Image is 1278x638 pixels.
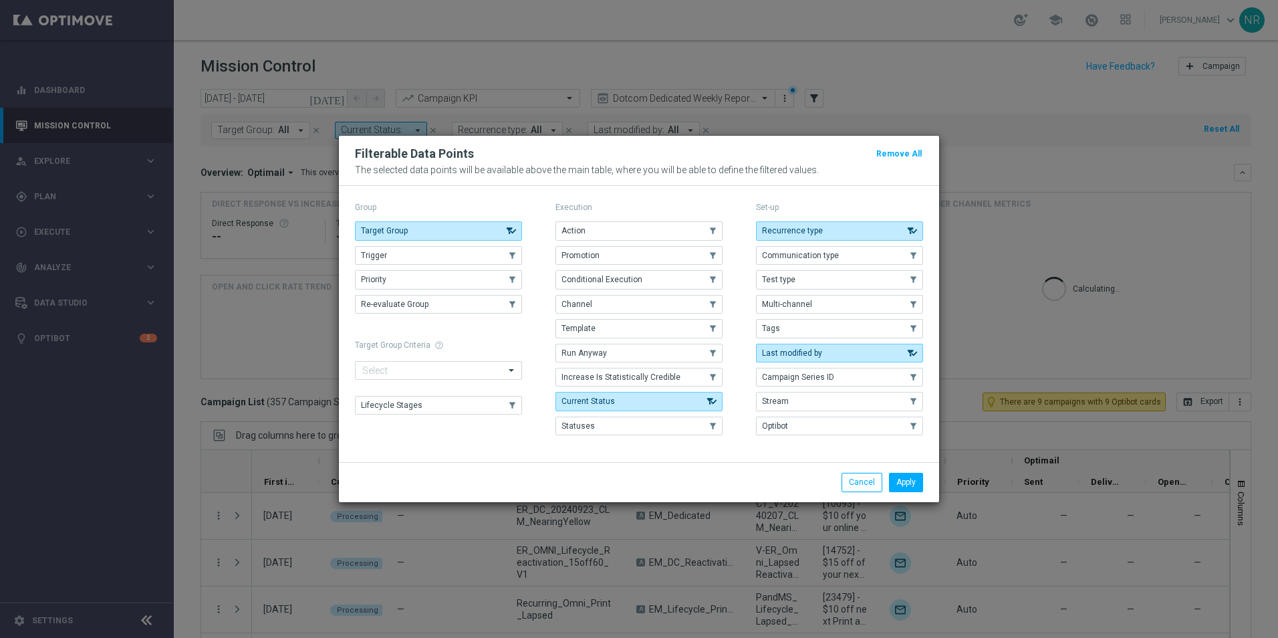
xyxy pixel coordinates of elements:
button: Campaign Series ID [756,368,923,387]
button: Increase Is Statistically Credible [555,368,723,387]
p: Group [355,202,522,213]
span: Tags [762,324,780,333]
p: Execution [555,202,723,213]
button: Current Status [555,392,723,411]
button: Statuses [555,417,723,435]
span: Recurrence type [762,226,823,235]
button: Tags [756,319,923,338]
button: Promotion [555,246,723,265]
span: Channel [561,300,592,309]
p: The selected data points will be available above the main table, where you will be able to define... [355,165,923,175]
span: Statuses [561,421,595,431]
span: Trigger [361,251,387,260]
span: Optibot [762,421,788,431]
button: Optibot [756,417,923,435]
button: Test type [756,270,923,289]
button: Lifecycle Stages [355,396,522,415]
span: Communication type [762,251,839,260]
button: Priority [355,270,522,289]
button: Recurrence type [756,221,923,240]
span: Last modified by [762,348,822,358]
span: Current Status [561,397,615,406]
span: help_outline [434,340,444,350]
button: Action [555,221,723,240]
button: Re-evaluate Group [355,295,522,314]
button: Trigger [355,246,522,265]
span: Stream [762,397,789,406]
button: Template [555,319,723,338]
button: Run Anyway [555,344,723,362]
span: Lifecycle Stages [361,401,422,410]
button: Channel [555,295,723,314]
button: Cancel [842,473,882,492]
button: Remove All [875,146,923,161]
button: Target Group [355,221,522,240]
span: Multi-channel [762,300,812,309]
button: Multi-channel [756,295,923,314]
span: Action [561,226,586,235]
span: Campaign Series ID [762,373,834,382]
span: Run Anyway [561,348,607,358]
h2: Filterable Data Points [355,146,474,162]
button: Last modified by [756,344,923,362]
span: Template [561,324,596,333]
button: Conditional Execution [555,270,723,289]
span: Test type [762,275,795,284]
span: Re-evaluate Group [361,300,428,309]
button: Communication type [756,246,923,265]
button: Apply [889,473,923,492]
span: Conditional Execution [561,275,642,284]
span: Priority [361,275,386,284]
h1: Target Group Criteria [355,340,522,350]
span: Increase Is Statistically Credible [561,373,680,382]
button: Stream [756,392,923,411]
span: Target Group [361,226,408,235]
span: Promotion [561,251,600,260]
p: Set-up [756,202,923,213]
